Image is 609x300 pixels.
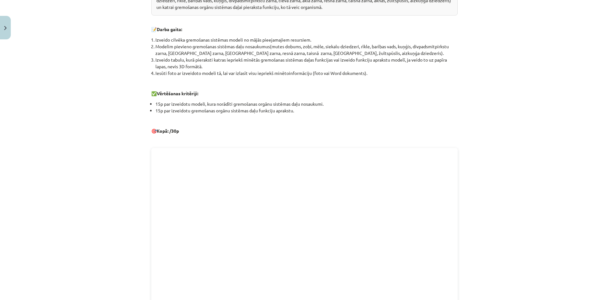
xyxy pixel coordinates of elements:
[151,128,458,141] p: 🎯
[155,70,458,77] li: Iesūti foto ar izveidoto modeli tā, lai var izlasīt visu iepriekš minētoinformāciju (foto vai Wor...
[151,90,458,97] p: ✅
[155,43,458,57] li: Modelim pievieno gremošanas sistēmas daļu nosaukumus(mutes dobums, zobi, mēle, siekalu dziedzeri,...
[157,26,182,32] strong: Darba gaita:
[155,57,458,70] li: Izveido tabulu, kurā pieraksti katras iepriekš minētās gremošanas sistēmas daļas funkcijas vai iz...
[157,128,179,134] strong: Kopā: /30p
[4,26,7,30] img: icon-close-lesson-0947bae3869378f0d4975bcd49f059093ad1ed9edebbc8119c70593378902aed.svg
[155,37,458,43] li: Izveido cilvēka gremošanas sistēmas modeli no mājās pieejamajiem resursiem.
[155,107,458,114] li: 15p par izveidotu gremošanas orgānu sistēmas daļu funkciju aprakstu.
[157,90,198,96] strong: Vērtēšanas kritēriji:
[151,26,458,33] p: 📝
[155,101,458,107] li: 15p par izveidotu modeli, kura norādīti gremošanas orgānu sistēmas daļu nosaukumi.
